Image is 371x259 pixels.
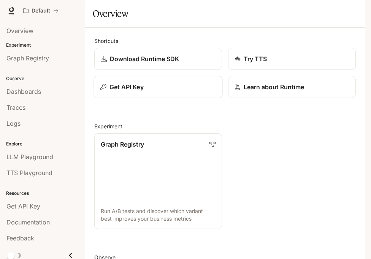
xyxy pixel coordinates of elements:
[32,8,50,14] p: Default
[94,122,356,130] h2: Experiment
[228,76,356,98] a: Learn about Runtime
[244,54,267,63] p: Try TTS
[94,76,222,98] button: Get API Key
[20,3,62,18] button: All workspaces
[101,207,216,223] p: Run A/B tests and discover which variant best improves your business metrics
[94,133,222,229] a: Graph RegistryRun A/B tests and discover which variant best improves your business metrics
[101,140,144,149] p: Graph Registry
[109,82,144,92] p: Get API Key
[110,54,179,63] p: Download Runtime SDK
[244,82,304,92] p: Learn about Runtime
[94,48,222,70] a: Download Runtime SDK
[94,37,356,45] h2: Shortcuts
[228,48,356,70] a: Try TTS
[93,6,128,21] h1: Overview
